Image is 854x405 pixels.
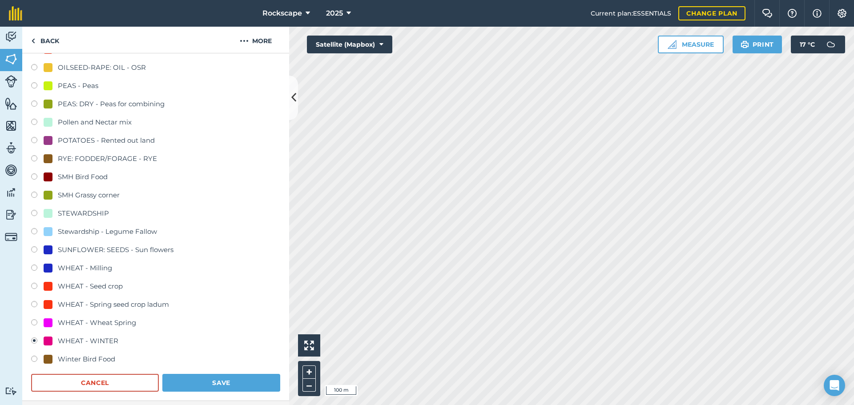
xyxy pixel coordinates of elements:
button: + [302,365,316,379]
img: svg+xml;base64,PD94bWwgdmVyc2lvbj0iMS4wIiBlbmNvZGluZz0idXRmLTgiPz4KPCEtLSBHZW5lcmF0b3I6IEFkb2JlIE... [5,186,17,199]
div: PEAS: DRY - Peas for combining [58,99,165,109]
a: Back [22,27,68,53]
img: svg+xml;base64,PD94bWwgdmVyc2lvbj0iMS4wIiBlbmNvZGluZz0idXRmLTgiPz4KPCEtLSBHZW5lcmF0b3I6IEFkb2JlIE... [5,164,17,177]
div: OILSEED-RAPE: OIL - OSR [58,62,146,73]
span: Current plan : ESSENTIALS [591,8,671,18]
button: Save [162,374,280,392]
button: – [302,379,316,392]
button: Print [733,36,782,53]
div: Stewardship - Legume Fallow [58,226,157,237]
div: WHEAT - Wheat Spring [58,317,136,328]
button: Satellite (Mapbox) [307,36,392,53]
button: 17 °C [791,36,845,53]
button: Cancel [31,374,159,392]
img: fieldmargin Logo [9,6,22,20]
img: svg+xml;base64,PHN2ZyB4bWxucz0iaHR0cDovL3d3dy53My5vcmcvMjAwMC9zdmciIHdpZHRoPSI1NiIgaGVpZ2h0PSI2MC... [5,97,17,110]
img: svg+xml;base64,PHN2ZyB4bWxucz0iaHR0cDovL3d3dy53My5vcmcvMjAwMC9zdmciIHdpZHRoPSIxOSIgaGVpZ2h0PSIyNC... [741,39,749,50]
img: svg+xml;base64,PD94bWwgdmVyc2lvbj0iMS4wIiBlbmNvZGluZz0idXRmLTgiPz4KPCEtLSBHZW5lcmF0b3I6IEFkb2JlIE... [5,30,17,44]
img: svg+xml;base64,PD94bWwgdmVyc2lvbj0iMS4wIiBlbmNvZGluZz0idXRmLTgiPz4KPCEtLSBHZW5lcmF0b3I6IEFkb2JlIE... [822,36,840,53]
img: A question mark icon [787,9,798,18]
img: svg+xml;base64,PHN2ZyB4bWxucz0iaHR0cDovL3d3dy53My5vcmcvMjAwMC9zdmciIHdpZHRoPSIxNyIgaGVpZ2h0PSIxNy... [813,8,822,19]
img: svg+xml;base64,PD94bWwgdmVyc2lvbj0iMS4wIiBlbmNvZGluZz0idXRmLTgiPz4KPCEtLSBHZW5lcmF0b3I6IEFkb2JlIE... [5,75,17,88]
a: Change plan [678,6,745,20]
span: 2025 [326,8,343,19]
div: WHEAT - Seed crop [58,281,123,292]
div: WHEAT - Milling [58,263,112,273]
div: Winter Bird Food [58,354,115,365]
button: Measure [658,36,724,53]
img: svg+xml;base64,PD94bWwgdmVyc2lvbj0iMS4wIiBlbmNvZGluZz0idXRmLTgiPz4KPCEtLSBHZW5lcmF0b3I6IEFkb2JlIE... [5,387,17,395]
div: WHEAT - WINTER [58,336,118,346]
div: Pollen and Nectar mix [58,117,132,128]
div: SMH Grassy corner [58,190,120,200]
img: Two speech bubbles overlapping with the left bubble in the forefront [762,9,773,18]
img: svg+xml;base64,PHN2ZyB4bWxucz0iaHR0cDovL3d3dy53My5vcmcvMjAwMC9zdmciIHdpZHRoPSI5IiBoZWlnaHQ9IjI0Ii... [31,36,35,46]
div: RYE: FODDER/FORAGE - RYE [58,153,157,164]
img: svg+xml;base64,PHN2ZyB4bWxucz0iaHR0cDovL3d3dy53My5vcmcvMjAwMC9zdmciIHdpZHRoPSIyMCIgaGVpZ2h0PSIyNC... [240,36,249,46]
div: POTATOES - Rented out land [58,135,155,146]
div: SUNFLOWER: SEEDS - Sun flowers [58,245,173,255]
span: Rockscape [262,8,302,19]
img: svg+xml;base64,PD94bWwgdmVyc2lvbj0iMS4wIiBlbmNvZGluZz0idXRmLTgiPz4KPCEtLSBHZW5lcmF0b3I6IEFkb2JlIE... [5,231,17,243]
img: Ruler icon [668,40,677,49]
div: WHEAT - Spring seed crop ladum [58,299,169,310]
button: More [222,27,289,53]
span: 17 ° C [800,36,815,53]
div: SMH Bird Food [58,172,108,182]
img: svg+xml;base64,PD94bWwgdmVyc2lvbj0iMS4wIiBlbmNvZGluZz0idXRmLTgiPz4KPCEtLSBHZW5lcmF0b3I6IEFkb2JlIE... [5,141,17,155]
div: Open Intercom Messenger [824,375,845,396]
img: svg+xml;base64,PHN2ZyB4bWxucz0iaHR0cDovL3d3dy53My5vcmcvMjAwMC9zdmciIHdpZHRoPSI1NiIgaGVpZ2h0PSI2MC... [5,52,17,66]
div: STEWARDSHIP [58,208,109,219]
img: Four arrows, one pointing top left, one top right, one bottom right and the last bottom left [304,341,314,350]
img: svg+xml;base64,PHN2ZyB4bWxucz0iaHR0cDovL3d3dy53My5vcmcvMjAwMC9zdmciIHdpZHRoPSI1NiIgaGVpZ2h0PSI2MC... [5,119,17,132]
img: svg+xml;base64,PD94bWwgdmVyc2lvbj0iMS4wIiBlbmNvZGluZz0idXRmLTgiPz4KPCEtLSBHZW5lcmF0b3I6IEFkb2JlIE... [5,208,17,221]
div: PEAS - Peas [58,80,98,91]
img: A cog icon [837,9,847,18]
